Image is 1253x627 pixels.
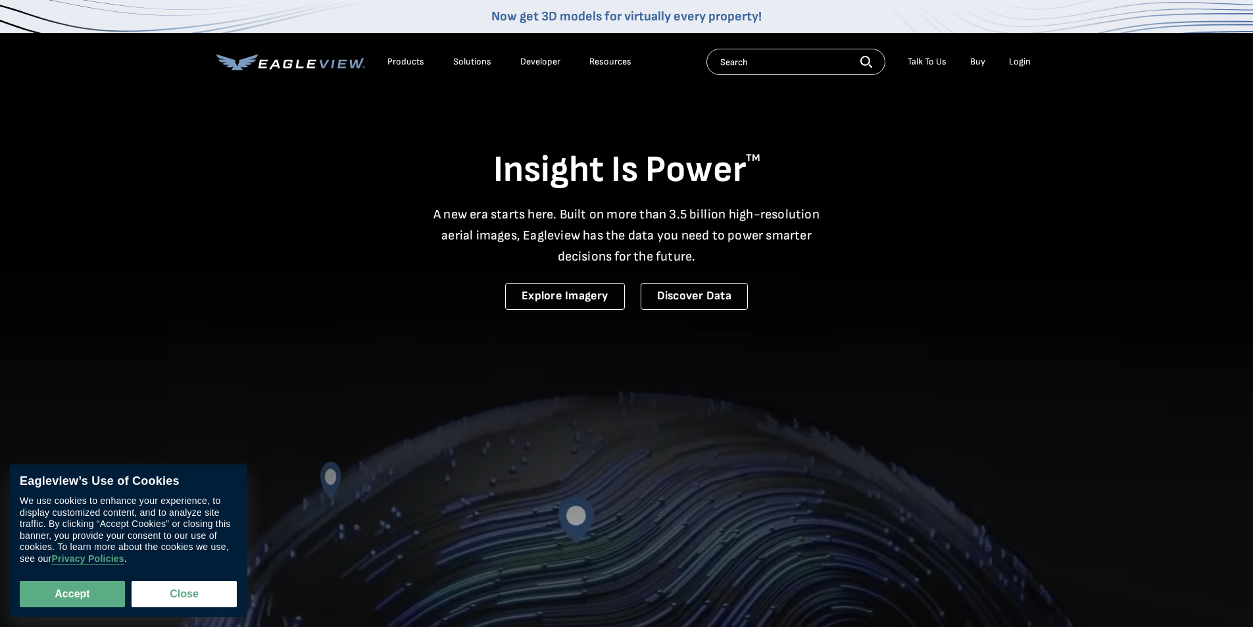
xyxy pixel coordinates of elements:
[426,204,828,267] p: A new era starts here. Built on more than 3.5 billion high-resolution aerial images, Eagleview ha...
[746,152,760,164] sup: TM
[970,56,985,68] a: Buy
[1009,56,1031,68] div: Login
[589,56,631,68] div: Resources
[908,56,946,68] div: Talk To Us
[453,56,491,68] div: Solutions
[132,581,237,607] button: Close
[51,553,124,564] a: Privacy Policies
[20,581,125,607] button: Accept
[20,495,237,564] div: We use cookies to enhance your experience, to display customized content, and to analyze site tra...
[641,283,748,310] a: Discover Data
[387,56,424,68] div: Products
[216,147,1037,193] h1: Insight Is Power
[520,56,560,68] a: Developer
[706,49,885,75] input: Search
[20,474,237,489] div: Eagleview’s Use of Cookies
[491,9,762,24] a: Now get 3D models for virtually every property!
[505,283,625,310] a: Explore Imagery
